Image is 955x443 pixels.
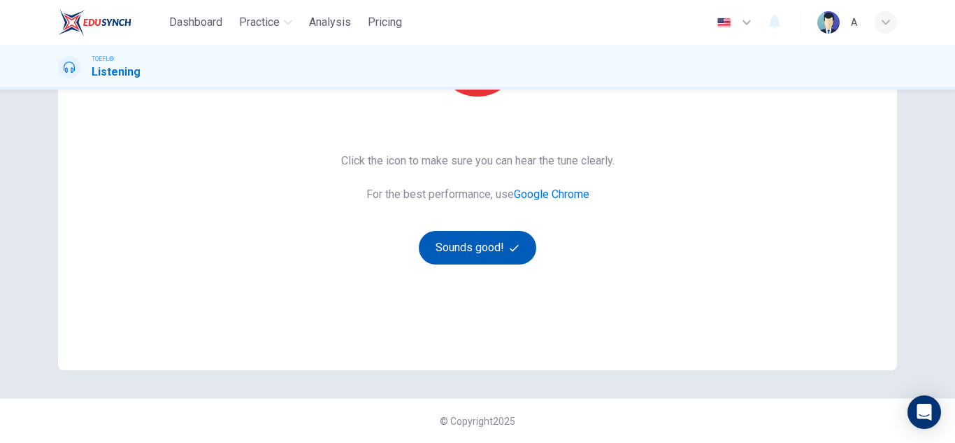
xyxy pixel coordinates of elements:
[368,14,402,31] span: Pricing
[92,64,141,80] h1: Listening
[309,14,351,31] span: Analysis
[58,8,164,36] a: EduSynch logo
[817,11,840,34] img: Profile picture
[851,14,858,31] div: A
[715,17,733,28] img: en
[362,10,408,35] button: Pricing
[234,10,298,35] button: Practice
[164,10,228,35] button: Dashboard
[341,186,615,203] span: For the best performance, use
[514,188,589,201] a: Google Chrome
[239,14,280,31] span: Practice
[303,10,357,35] button: Analysis
[440,416,515,427] span: © Copyright 2025
[58,8,131,36] img: EduSynch logo
[907,395,941,429] div: Open Intercom Messenger
[341,153,615,169] span: Click the icon to make sure you can hear the tune clearly.
[419,231,536,265] button: Sounds good!
[92,54,114,64] span: TOEFL®
[169,14,222,31] span: Dashboard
